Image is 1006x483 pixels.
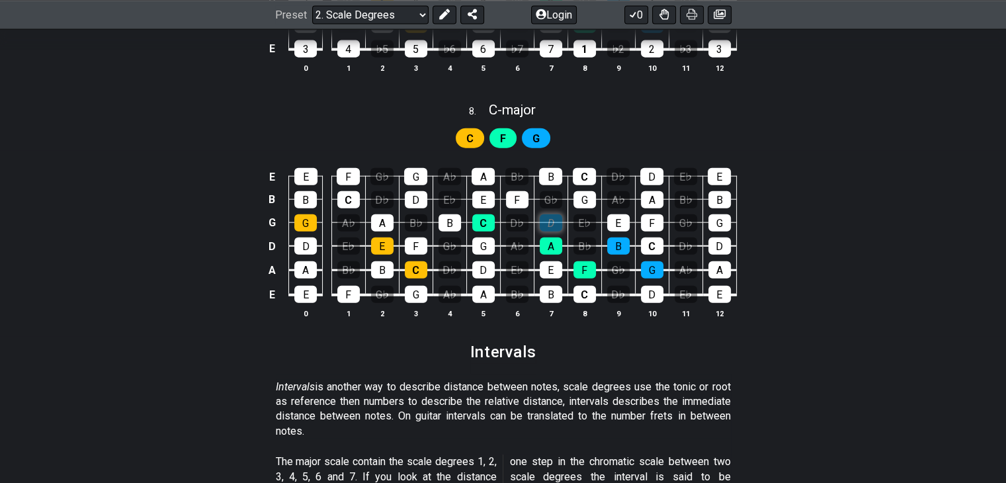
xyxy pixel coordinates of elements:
div: E♭ [675,286,697,303]
div: A♭ [675,261,697,279]
button: Login [531,5,577,24]
div: A [472,168,495,185]
div: D [641,286,663,303]
div: ♭5 [371,40,394,58]
div: C [472,214,495,232]
th: 1 [331,306,365,320]
div: B [539,168,562,185]
div: G♭ [607,261,630,279]
div: A♭ [439,286,461,303]
th: 6 [500,306,534,320]
div: 2 [641,40,663,58]
div: B [708,191,731,208]
em: Intervals [276,380,315,393]
div: G♭ [370,168,394,185]
div: G♭ [540,191,562,208]
div: G [404,168,427,185]
div: A♭ [337,214,360,232]
td: B [264,188,280,211]
div: A♭ [506,238,528,255]
div: F [641,214,663,232]
div: G♭ [439,238,461,255]
div: C [641,238,663,255]
div: D [472,261,495,279]
div: F [506,191,528,208]
div: B♭ [506,286,528,303]
th: 2 [365,306,399,320]
div: C [337,191,360,208]
div: D♭ [607,286,630,303]
th: 12 [702,306,736,320]
div: D [294,238,317,255]
div: G♭ [371,286,394,303]
th: 9 [601,61,635,75]
div: B [294,191,317,208]
div: E [294,286,317,303]
button: Create image [708,5,732,24]
div: D♭ [439,261,461,279]
div: B♭ [573,238,596,255]
div: B♭ [337,261,360,279]
div: E [472,191,495,208]
div: 6 [472,40,495,58]
div: E♭ [439,191,461,208]
th: 10 [635,306,669,320]
span: First enable full edit mode to edit [466,130,474,149]
th: 0 [289,306,323,320]
span: C - major [489,102,536,118]
div: B [607,238,630,255]
div: ♭2 [607,40,630,58]
th: 8 [567,61,601,75]
div: 3 [294,40,317,58]
td: G [264,211,280,234]
th: 4 [433,306,466,320]
div: G [641,261,663,279]
span: 8 . [469,105,489,119]
th: 2 [365,61,399,75]
th: 5 [466,306,500,320]
div: E♭ [573,214,596,232]
div: A [294,261,317,279]
div: 7 [540,40,562,58]
td: E [264,36,280,62]
div: E [607,214,630,232]
th: 1 [331,61,365,75]
div: D [708,238,731,255]
span: Preset [275,9,307,21]
select: Preset [312,5,429,24]
th: 8 [567,306,601,320]
th: 12 [702,61,736,75]
td: E [264,282,280,307]
div: ♭7 [506,40,528,58]
p: is another way to describe distance between notes, scale degrees use the tonic or root as referen... [276,380,731,439]
div: 3 [708,40,731,58]
div: B♭ [505,168,528,185]
div: E [294,168,317,185]
div: D♭ [371,191,394,208]
div: C [405,261,427,279]
span: First enable full edit mode to edit [532,130,540,149]
th: 3 [399,61,433,75]
button: Print [680,5,704,24]
div: ♭6 [439,40,461,58]
div: D♭ [675,238,697,255]
div: E♭ [337,238,360,255]
div: E [371,238,394,255]
span: First enable full edit mode to edit [500,130,506,149]
div: E♭ [674,168,697,185]
div: F [405,238,427,255]
th: 6 [500,61,534,75]
button: 0 [624,5,648,24]
div: 4 [337,40,360,58]
h2: Intervals [470,345,536,359]
div: A♭ [607,191,630,208]
div: B♭ [675,191,697,208]
div: D [405,191,427,208]
div: A [540,238,562,255]
div: F [337,168,360,185]
td: A [264,258,280,283]
div: A♭ [438,168,461,185]
div: G [472,238,495,255]
div: A [371,214,394,232]
th: 10 [635,61,669,75]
